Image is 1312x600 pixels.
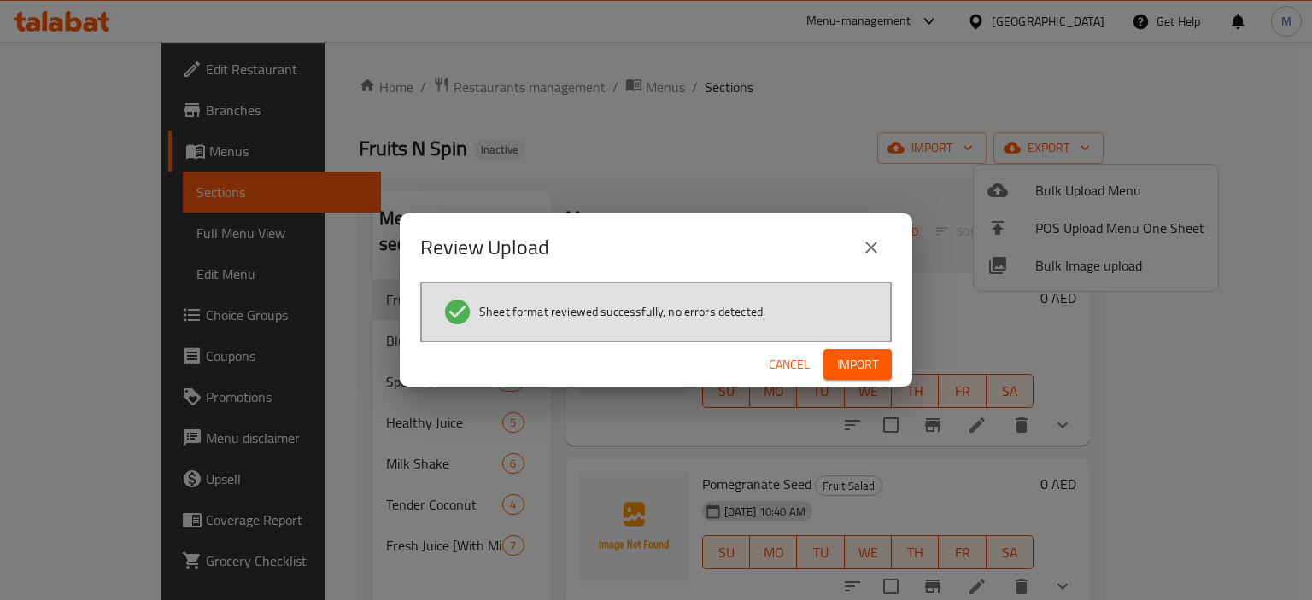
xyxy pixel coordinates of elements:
button: close [851,227,892,268]
span: Sheet format reviewed successfully, no errors detected. [479,303,765,320]
button: Cancel [762,349,817,381]
h2: Review Upload [420,234,549,261]
span: Cancel [769,354,810,376]
button: Import [823,349,892,381]
span: Import [837,354,878,376]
